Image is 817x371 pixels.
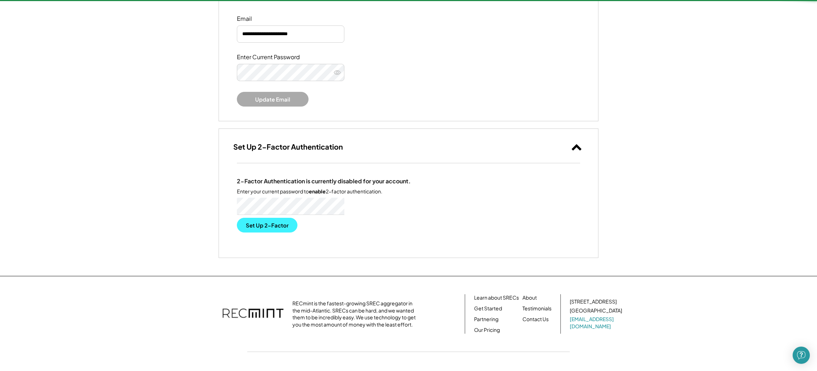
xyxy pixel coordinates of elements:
[237,218,297,233] button: Set Up 2-Factor
[223,301,283,327] img: recmint-logotype%403x.png
[237,178,411,185] div: 2-Factor Authentication is currently disabled for your account.
[474,327,500,334] a: Our Pricing
[522,294,537,301] a: About
[474,316,498,323] a: Partnering
[474,305,502,312] a: Get Started
[474,294,519,301] a: Learn about SRECs
[793,347,810,364] div: Open Intercom Messenger
[237,15,309,23] div: Email
[237,92,309,107] button: Update Email
[522,305,551,312] a: Testimonials
[309,188,326,194] strong: enable
[233,142,343,151] h3: Set Up 2-Factor Authentication
[237,188,382,195] div: Enter your current password to 2-factor authentication.
[570,298,617,305] div: [STREET_ADDRESS]
[292,300,420,328] div: RECmint is the fastest-growing SREC aggregator in the mid-Atlantic. SRECs can be hard, and we wan...
[570,307,622,314] div: [GEOGRAPHIC_DATA]
[570,316,623,330] a: [EMAIL_ADDRESS][DOMAIN_NAME]
[522,316,549,323] a: Contact Us
[237,53,309,61] div: Enter Current Password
